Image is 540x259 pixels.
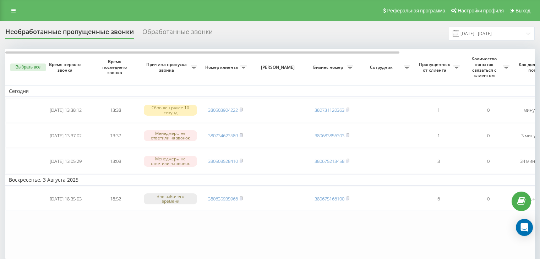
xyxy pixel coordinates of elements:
a: 380503904222 [208,107,238,113]
span: Реферальная программа [387,8,445,13]
div: Open Intercom Messenger [516,219,533,236]
button: Выбрать все [10,64,46,71]
div: Менеджеры не ответили на звонок [144,156,197,166]
td: [DATE] 13:05:29 [41,149,91,173]
td: [DATE] 13:38:12 [41,98,91,122]
span: Время последнего звонка [96,59,135,76]
div: Сброшен ранее 10 секунд [144,105,197,115]
span: Выход [516,8,530,13]
span: Настройки профиля [458,8,504,13]
a: 380731120363 [315,107,344,113]
a: 380734623589 [208,132,238,139]
span: Причина пропуска звонка [144,62,191,73]
td: 0 [463,124,513,148]
td: 6 [414,187,463,211]
td: 18:52 [91,187,140,211]
td: 13:38 [91,98,140,122]
td: 1 [414,98,463,122]
a: 380635935966 [208,195,238,202]
span: Бизнес номер [311,65,347,70]
td: 3 [414,149,463,173]
td: [DATE] 13:37:02 [41,124,91,148]
td: 13:08 [91,149,140,173]
span: Номер клиента [204,65,240,70]
td: 0 [463,187,513,211]
td: 13:37 [91,124,140,148]
td: 0 [463,149,513,173]
a: 380675213458 [315,158,344,164]
span: Пропущенных от клиента [417,62,453,73]
a: 380683856303 [315,132,344,139]
a: 380675166100 [315,195,344,202]
div: Необработанные пропущенные звонки [5,28,134,39]
td: [DATE] 18:35:03 [41,187,91,211]
div: Вне рабочего времени [144,193,197,204]
span: Количество попыток связаться с клиентом [467,56,503,78]
span: [PERSON_NAME] [256,65,301,70]
span: Время первого звонка [47,62,85,73]
td: 0 [463,98,513,122]
div: Обработанные звонки [142,28,213,39]
span: Сотрудник [360,65,404,70]
div: Менеджеры не ответили на звонок [144,130,197,141]
td: 1 [414,124,463,148]
a: 380508528410 [208,158,238,164]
